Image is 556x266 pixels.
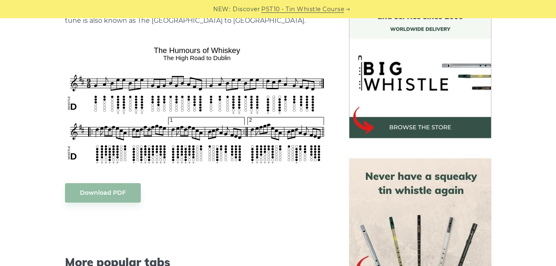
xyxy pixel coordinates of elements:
a: PST10 - Tin Whistle Course [261,5,344,14]
span: Discover [233,5,260,14]
a: Download PDF [65,183,141,203]
img: The Humours of Whiskey Tin Whistle Tabs & Sheet Music [65,43,329,166]
span: NEW: [213,5,230,14]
